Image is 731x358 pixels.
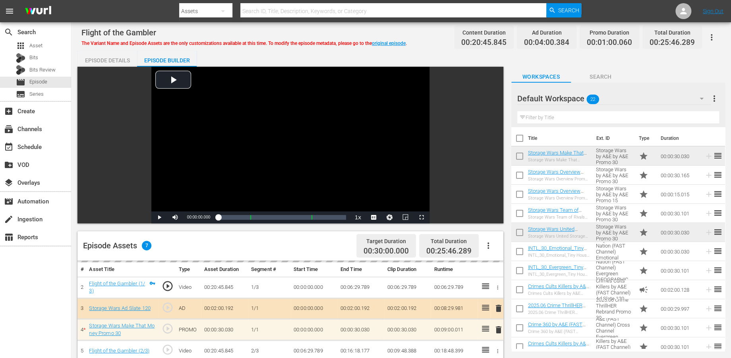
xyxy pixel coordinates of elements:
div: INTL_30_Emotional_Tiny House Nation_Promo [528,253,590,258]
span: reorder [713,189,723,199]
td: 1/1 [248,319,290,341]
td: 1/1 [248,298,290,319]
a: Storage Wars Make That Money Promo 30 [89,323,154,336]
span: reorder [713,151,723,161]
div: Storage Wars Overview Promo 15 [528,195,590,201]
span: Promo [639,323,648,333]
span: menu [5,6,14,16]
td: Crimes Cults Killers by A&E (FAST Channel) Ad Slate 120 [593,280,636,299]
td: 00:06:29.789 [337,277,384,298]
th: # [77,262,86,277]
button: Captions [366,211,382,223]
button: more_vert [710,89,719,108]
span: Episode [16,77,25,87]
svg: Add to Episode [704,285,713,294]
th: Runtime [431,262,478,277]
span: Series [29,90,44,98]
div: Storage Wars Overview Promo 30 [528,176,590,182]
span: Series [16,89,25,99]
span: Search [558,3,579,17]
span: 00:20:45.845 [461,38,507,47]
a: Storage Wars United Storage of America Promo 30 [528,226,588,244]
div: Episode Assets [83,241,151,250]
img: ans4CAIJ8jUAAAAAAAAAAAAAAAAAAAAAAAAgQb4GAAAAAAAAAAAAAAAAAAAAAAAAJMjXAAAAAAAAAAAAAAAAAAAAAAAAgAT5G... [19,2,57,21]
a: Crimes Cults Killers by A&E (FAST Channel) Ad Slate 120 [528,283,589,301]
span: Ad [639,285,648,294]
span: reorder [713,304,723,313]
a: Sign Out [703,8,723,14]
a: Storage Wars Overview Promo 30 [528,169,584,181]
div: Crimes Cults Killers by A&E (FAST Channel) Overview Refresh [528,348,590,353]
div: 2025.06 Crime ThrillHER Rebrand Promo 30 [528,310,590,315]
th: Asset Duration [201,262,248,277]
span: Flight of the Gambler [81,28,156,37]
td: Storage Wars by A&E by A&E Promo 30 [593,204,636,223]
span: Bits Review [29,66,56,74]
span: play_circle_outline [162,280,174,292]
button: Picture-in-Picture [398,211,414,223]
span: Asset [16,41,25,50]
td: 00:02:00.192 [337,298,384,319]
button: Playback Rate [350,211,366,223]
svg: Add to Episode [704,209,713,218]
td: Storage Wars by A&E by A&E Promo 30 [593,223,636,242]
a: INTL_30_Emotional_Tiny House Nation_Promo [528,245,587,257]
span: reorder [713,170,723,180]
td: 00:06:29.789 [431,277,478,298]
svg: Add to Episode [704,304,713,313]
span: Asset [29,42,43,50]
td: 1/3 [248,277,290,298]
td: 4 [77,319,86,341]
span: Episode [29,78,47,86]
button: Search [546,3,581,17]
span: 00:30:00.000 [364,247,409,256]
a: Storage Wars Ad Slate 120 [89,305,150,311]
span: 00:00:00.000 [187,215,210,219]
span: Promo [639,170,648,180]
svg: Add to Episode [704,247,713,256]
th: Type [634,127,656,149]
span: reorder [713,246,723,256]
span: 00:25:46.289 [426,246,472,255]
td: 00:00:30.030 [658,147,701,166]
span: Promo [639,342,648,352]
div: Episode Builder [137,51,197,70]
div: Default Workspace [517,87,711,110]
button: Play [151,211,167,223]
span: Overlays [4,178,14,188]
span: Automation [4,197,14,206]
td: 00:00:30.030 [337,319,384,341]
td: Crimes Cults Killers by A&E (FAST Channel) Overview Refresh [593,337,636,356]
span: The Variant Name and Episode Assets are the only customizations available at this time. To modify... [81,41,407,46]
td: 00:20:45.845 [201,277,248,298]
button: Episode Builder [137,51,197,67]
span: Bits [29,54,38,62]
th: Start Time [290,262,337,277]
td: 00:00:00.000 [290,298,337,319]
a: INTL_30_Evergreen_Tiny House Nation_Promo [528,264,586,276]
div: Storage Wars Team of Rivals Promo 30 [528,215,590,220]
div: Storage Wars Make That Money Promo 30 [528,157,590,163]
td: Storage Wars by A&E by A&E Promo 30 [593,147,636,166]
span: Promo [639,151,648,161]
div: Video Player [151,67,429,223]
span: Promo [639,304,648,313]
div: Crimes Cults Killers by A&E (FAST Channel) Ad Slate 120 [528,291,590,296]
th: Clip Duration [384,262,431,277]
span: reorder [713,227,723,237]
a: Flight of the Gambler (2/3) [89,348,149,354]
td: 00:00:30.101 [658,337,701,356]
div: Total Duration [426,236,472,247]
svg: Add to Episode [704,171,713,180]
td: 00:00:30.030 [201,319,248,341]
button: Mute [167,211,183,223]
td: 00:08:29.981 [431,298,478,319]
td: 00:02:00.192 [384,298,431,319]
td: 00:02:00.192 [201,298,248,319]
span: 22 [586,91,599,108]
div: Episode Details [77,51,137,70]
span: play_circle_outline [162,344,174,356]
td: 00:00:30.165 [658,166,701,185]
td: 00:00:30.030 [658,223,701,242]
a: Crime 360 by A&E (FAST Channel) Cross Channel Evergreen Freevee [528,321,586,339]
